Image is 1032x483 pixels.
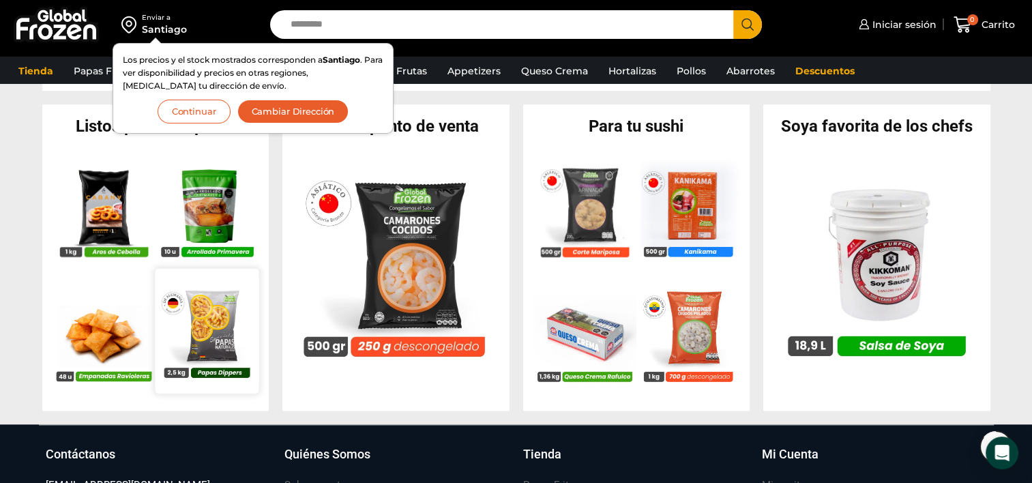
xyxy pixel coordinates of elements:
a: Tienda [523,445,748,477]
h2: Para tu sushi [523,118,750,134]
a: Descuentos [788,58,861,84]
div: Open Intercom Messenger [986,437,1018,469]
button: Search button [733,10,762,39]
a: Papas Fritas [67,58,140,84]
h2: Soya favorita de los chefs [763,118,990,134]
h3: Mi Cuenta [762,445,819,463]
a: Abarrotes [720,58,782,84]
a: Tienda [12,58,60,84]
strong: Santiago [323,55,360,65]
h2: Para tu punto de venta [282,118,510,134]
h3: Contáctanos [46,445,115,463]
p: Los precios y el stock mostrados corresponden a . Para ver disponibilidad y precios en otras regi... [123,53,383,93]
a: 0 Carrito [950,9,1018,41]
a: Appetizers [441,58,507,84]
a: Pollos [670,58,713,84]
a: Hortalizas [602,58,663,84]
h3: Tienda [523,445,561,463]
div: Enviar a [142,13,187,23]
span: Carrito [978,18,1015,31]
img: address-field-icon.svg [121,13,142,36]
a: Contáctanos [46,445,271,477]
span: Iniciar sesión [869,18,937,31]
span: 0 [967,14,978,25]
h3: Quiénes Somos [284,445,370,463]
button: Continuar [158,100,231,123]
div: Santiago [142,23,187,36]
a: Queso Crema [514,58,595,84]
a: Mi Cuenta [762,445,987,477]
a: Iniciar sesión [855,11,937,38]
button: Cambiar Dirección [237,100,349,123]
h2: Listos para compartir [42,118,269,134]
a: Quiénes Somos [284,445,510,477]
